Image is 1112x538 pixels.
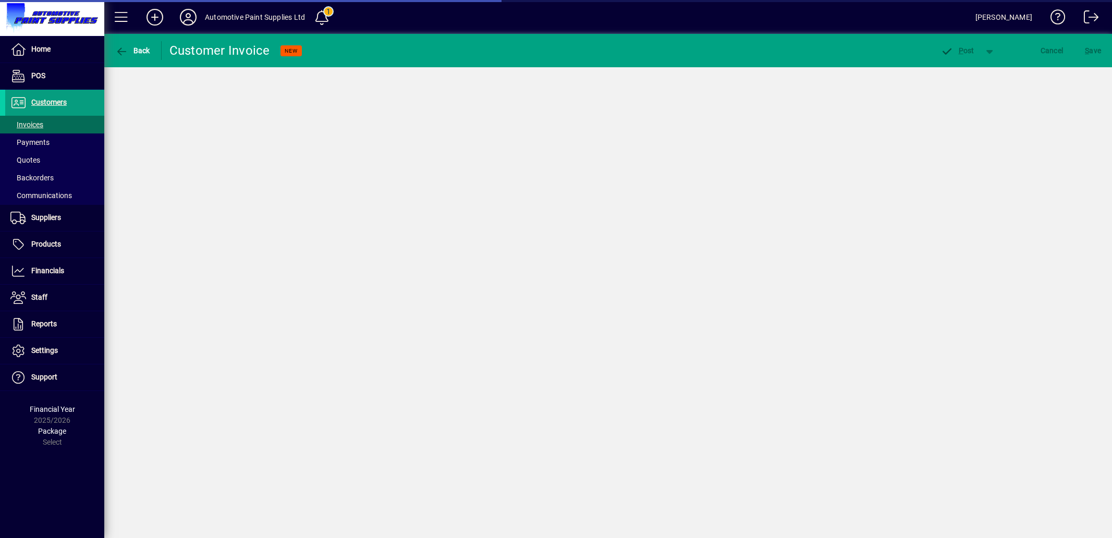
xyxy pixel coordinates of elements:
span: Quotes [10,156,40,164]
span: Suppliers [31,213,61,222]
a: Financials [5,258,104,284]
a: Staff [5,285,104,311]
span: Support [31,373,57,381]
span: Products [31,240,61,248]
a: Knowledge Base [1043,2,1066,36]
span: POS [31,71,45,80]
a: POS [5,63,104,89]
span: Back [115,46,150,55]
a: Logout [1076,2,1099,36]
span: Reports [31,320,57,328]
a: Settings [5,338,104,364]
span: NEW [285,47,298,54]
a: Products [5,231,104,258]
span: Customers [31,98,67,106]
button: Post [935,41,980,60]
a: Quotes [5,151,104,169]
a: Invoices [5,116,104,133]
a: Reports [5,311,104,337]
span: Financials [31,266,64,275]
span: Staff [31,293,47,301]
button: Profile [172,8,205,27]
a: Communications [5,187,104,204]
button: Add [138,8,172,27]
span: S [1085,46,1089,55]
a: Backorders [5,169,104,187]
span: Payments [10,138,50,146]
button: Save [1082,41,1104,60]
span: Communications [10,191,72,200]
a: Suppliers [5,205,104,231]
span: ost [940,46,974,55]
span: Invoices [10,120,43,129]
span: ave [1085,42,1101,59]
a: Support [5,364,104,390]
a: Payments [5,133,104,151]
button: Back [113,41,153,60]
div: Customer Invoice [169,42,270,59]
app-page-header-button: Back [104,41,162,60]
span: Package [38,427,66,435]
div: [PERSON_NAME] [975,9,1032,26]
a: Home [5,36,104,63]
div: Automotive Paint Supplies Ltd [205,9,305,26]
span: Home [31,45,51,53]
span: Backorders [10,174,54,182]
span: P [959,46,963,55]
span: Financial Year [30,405,75,413]
span: Settings [31,346,58,354]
